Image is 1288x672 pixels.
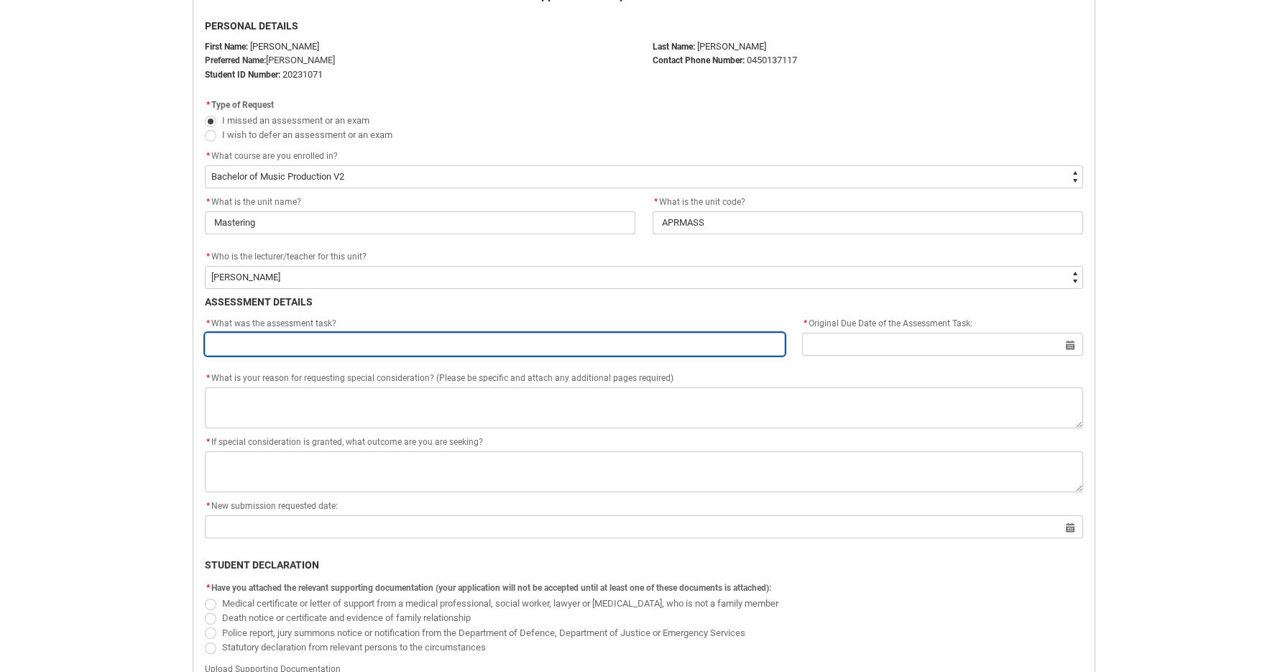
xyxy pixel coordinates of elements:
span: Who is the lecturer/teacher for this unit? [211,252,367,262]
abbr: required [206,151,210,161]
span: What course are you enrolled in? [211,151,338,161]
abbr: required [206,197,210,207]
abbr: required [206,373,210,383]
abbr: required [206,437,210,447]
strong: Preferred Name: [205,55,266,65]
abbr: required [804,318,807,328]
p: [PERSON_NAME] [205,40,635,54]
span: What is your reason for requesting special consideration? (Please be specific and attach any addi... [205,373,673,383]
abbr: required [206,100,210,110]
span: Medical certificate or letter of support from a medical professional, social worker, lawyer or [M... [222,598,778,609]
span: Have you attached the relevant supporting documentation (your application will not be accepted un... [211,583,771,593]
span: Police report, jury summons notice or notification from the Department of Defence, Department of ... [222,627,745,638]
abbr: required [206,318,210,328]
abbr: required [206,583,210,593]
span: What is the unit code? [653,197,745,207]
span: Original Due Date of the Assessment Task: [802,318,972,328]
span: New submission requested date: [205,501,338,511]
span: Statutory declaration from relevant persons to the circumstances [222,642,486,653]
span: What was the assessment task? [205,318,336,328]
abbr: required [654,197,658,207]
span: Type of Request [211,100,274,110]
span: What is the unit name? [205,197,301,207]
b: STUDENT DECLARATION [205,559,319,571]
span: If special consideration is granted, what outcome are you are seeking? [205,437,483,447]
strong: Student ID Number: [205,70,280,80]
b: PERSONAL DETAILS [205,20,298,32]
b: ASSESSMENT DETAILS [205,296,313,308]
span: 0450137117 [747,55,797,65]
span: I missed an assessment or an exam [222,115,369,126]
p: 20231071 [205,68,635,82]
b: Last Name: [653,42,695,52]
span: I wish to defer an assessment or an exam [222,129,392,140]
abbr: required [206,252,210,262]
abbr: required [206,501,210,511]
p: [PERSON_NAME] [653,40,1083,54]
strong: First Name: [205,42,248,52]
span: [PERSON_NAME] [266,55,335,65]
span: Death notice or certificate and evidence of family relationship [222,612,471,623]
b: Contact Phone Number: [653,55,745,65]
